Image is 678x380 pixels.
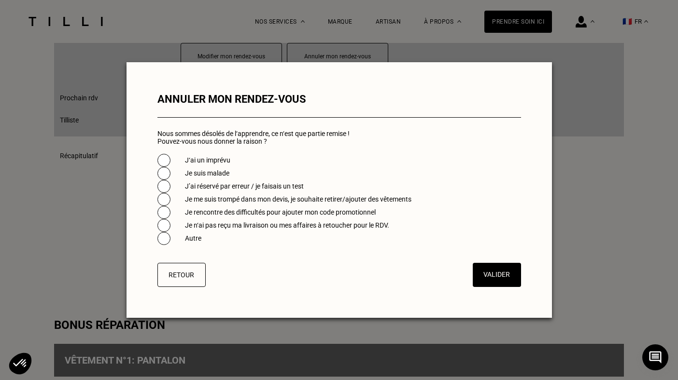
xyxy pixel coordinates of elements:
[185,182,304,190] label: J’ai réservé par erreur / je faisais un test
[157,263,206,287] button: Retour
[185,208,376,216] label: Je rencontre des difficultés pour ajouter mon code promotionnel
[157,130,521,145] p: Nous sommes désolés de l‘apprendre, ce n‘est que partie remise ! Pouvez-vous nous donner la raison ?
[185,234,201,242] label: Autre
[185,195,411,203] label: Je me suis trompé dans mon devis, je souhaite retirer/ajouter des vêtements
[473,263,521,287] button: Valider
[157,93,521,105] h2: Annuler mon rendez-vous
[185,169,229,177] label: Je suis malade
[185,221,389,229] label: Je n‘ai pas reçu ma livraison ou mes affaires à retoucher pour le RDV.
[185,156,230,164] label: J‘ai un imprévu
